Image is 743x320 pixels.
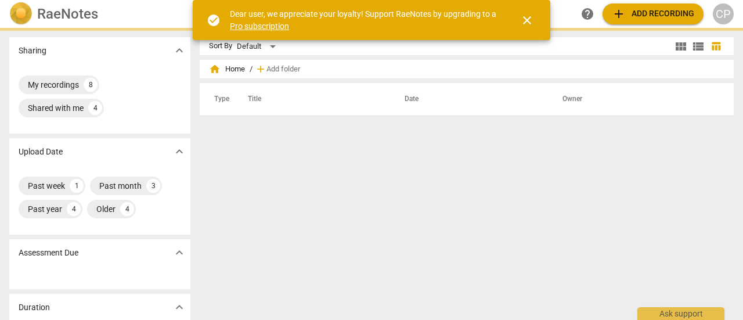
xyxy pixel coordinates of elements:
button: Show more [171,244,188,261]
a: LogoRaeNotes [9,2,188,26]
th: Date [391,83,549,116]
a: Pro subscription [230,21,289,31]
span: home [209,63,221,75]
div: Dear user, we appreciate your loyalty! Support RaeNotes by upgrading to a [230,8,499,32]
span: Add folder [266,65,300,74]
button: Show more [171,42,188,59]
div: Past month [99,180,142,192]
span: help [580,7,594,21]
button: Tile view [672,38,690,55]
a: Help [577,3,598,24]
span: table_chart [710,41,722,52]
h2: RaeNotes [37,6,98,22]
span: expand_more [172,44,186,57]
button: Show more [171,143,188,160]
th: Type [205,83,234,116]
span: add [255,63,266,75]
button: CP [713,3,734,24]
span: check_circle [207,13,221,27]
div: 3 [146,179,160,193]
button: Table view [707,38,724,55]
div: 1 [70,179,84,193]
span: Home [209,63,245,75]
span: Add recording [612,7,694,21]
div: 4 [67,202,81,216]
span: view_module [674,39,688,53]
div: Sort By [209,42,232,51]
th: Owner [549,83,722,116]
span: expand_more [172,145,186,159]
div: Past week [28,180,65,192]
p: Duration [19,301,50,314]
div: 4 [120,202,134,216]
button: Upload [603,3,704,24]
p: Upload Date [19,146,63,158]
div: Older [96,203,116,215]
th: Title [234,83,391,116]
span: / [250,65,253,74]
div: My recordings [28,79,79,91]
div: Ask support [637,307,724,320]
img: Logo [9,2,33,26]
span: add [612,7,626,21]
div: Shared with me [28,102,84,114]
p: Assessment Due [19,247,78,259]
p: Sharing [19,45,46,57]
div: 8 [84,78,98,92]
button: List view [690,38,707,55]
span: view_list [691,39,705,53]
button: Show more [171,299,188,316]
div: Past year [28,203,62,215]
div: Default [237,37,280,56]
span: close [520,13,534,27]
button: Close [513,6,541,34]
span: expand_more [172,246,186,260]
span: expand_more [172,300,186,314]
div: 4 [88,101,102,115]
